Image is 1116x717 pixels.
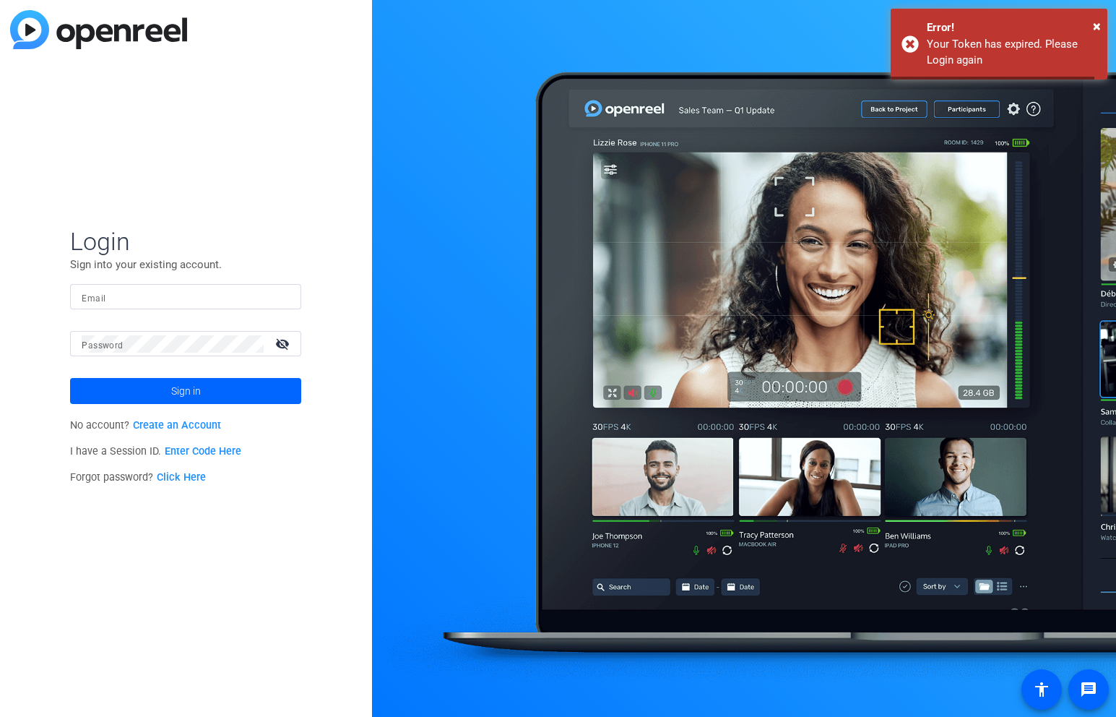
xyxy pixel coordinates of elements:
[70,419,221,432] span: No account?
[10,10,187,49] img: blue-gradient.svg
[70,226,301,257] span: Login
[82,293,105,304] mat-label: Email
[1093,17,1101,35] span: ×
[157,471,206,484] a: Click Here
[927,20,1096,36] div: Error!
[82,288,290,306] input: Enter Email Address
[70,471,206,484] span: Forgot password?
[1093,15,1101,37] button: Close
[1033,681,1050,698] mat-icon: accessibility
[133,419,221,432] a: Create an Account
[70,445,241,458] span: I have a Session ID.
[927,36,1096,69] div: Your Token has expired. Please Login again
[1080,681,1097,698] mat-icon: message
[267,333,301,354] mat-icon: visibility_off
[165,445,241,458] a: Enter Code Here
[70,378,301,404] button: Sign in
[82,340,123,351] mat-label: Password
[70,257,301,272] p: Sign into your existing account.
[171,373,201,409] span: Sign in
